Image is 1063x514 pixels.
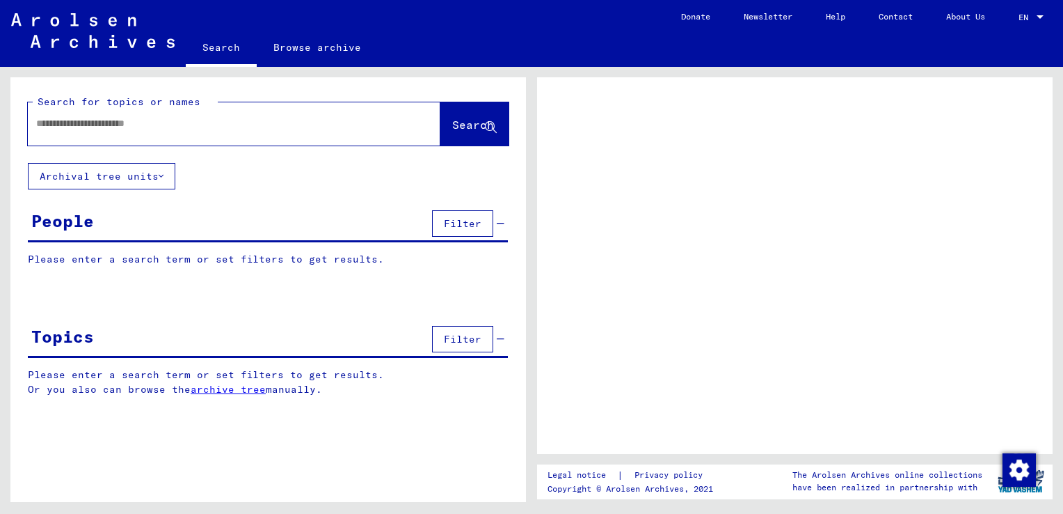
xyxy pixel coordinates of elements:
button: Search [440,102,509,146]
p: Please enter a search term or set filters to get results. [28,252,508,267]
div: | [548,468,719,483]
span: EN [1018,13,1034,22]
p: The Arolsen Archives online collections [792,469,982,481]
mat-label: Search for topics or names [38,95,200,108]
div: Change consent [1002,453,1035,486]
a: Browse archive [257,31,378,64]
button: Filter [432,210,493,237]
a: Search [186,31,257,67]
img: Arolsen_neg.svg [11,13,175,48]
button: Filter [432,326,493,352]
div: Topics [31,324,94,349]
span: Filter [444,217,481,230]
span: Search [452,118,494,132]
a: archive tree [191,383,266,396]
p: Please enter a search term or set filters to get results. Or you also can browse the manually. [28,368,509,397]
p: Copyright © Arolsen Archives, 2021 [548,483,719,495]
img: yv_logo.png [995,464,1047,499]
a: Privacy policy [623,468,719,483]
span: Filter [444,333,481,345]
button: Archival tree units [28,163,175,189]
p: have been realized in partnership with [792,481,982,494]
div: People [31,208,94,233]
a: Legal notice [548,468,617,483]
img: Change consent [1002,453,1036,487]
